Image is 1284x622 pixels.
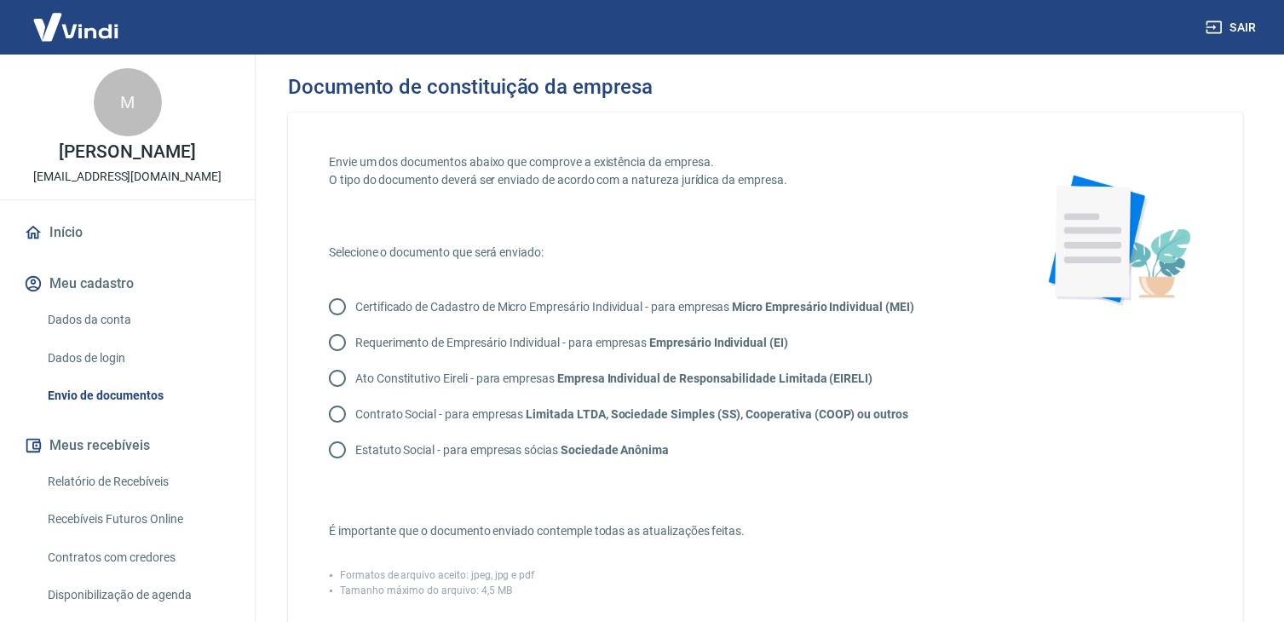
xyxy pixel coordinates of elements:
p: Formatos de arquivo aceito: jpeg, jpg e pdf [340,567,534,583]
button: Meu cadastro [20,265,234,302]
img: Vindi [20,1,131,53]
a: Contratos com credores [41,540,234,575]
strong: Sociedade Anônima [561,443,669,457]
p: Contrato Social - para empresas [355,406,908,423]
h3: Documento de constituição da empresa [288,75,653,99]
p: Selecione o documento que será enviado: [329,244,991,262]
p: Ato Constitutivo Eireli - para empresas [355,370,872,388]
p: Estatuto Social - para empresas sócias [355,441,669,459]
strong: Empresa Individual de Responsabilidade Limitada (EIRELI) [557,371,872,385]
a: Disponibilização de agenda [41,578,234,613]
strong: Limitada LTDA, Sociedade Simples (SS), Cooperativa (COOP) ou outros [526,407,908,421]
div: M [94,68,162,136]
strong: Micro Empresário Individual (MEI) [732,300,913,314]
a: Início [20,214,234,251]
p: Certificado de Cadastro de Micro Empresário Individual - para empresas [355,298,914,316]
button: Sair [1202,12,1264,43]
a: Relatório de Recebíveis [41,464,234,499]
p: Tamanho máximo do arquivo: 4,5 MB [340,583,512,598]
p: [EMAIL_ADDRESS][DOMAIN_NAME] [33,168,222,186]
button: Meus recebíveis [20,427,234,464]
a: Dados da conta [41,302,234,337]
a: Recebíveis Futuros Online [41,502,234,537]
strong: Empresário Individual (EI) [649,336,788,349]
p: Requerimento de Empresário Individual - para empresas [355,334,788,352]
a: Envio de documentos [41,378,234,413]
p: É importante que o documento enviado contemple todas as atualizações feitas. [329,522,991,540]
p: [PERSON_NAME] [59,143,195,161]
p: O tipo do documento deverá ser enviado de acordo com a natureza jurídica da empresa. [329,171,991,189]
img: foto-documento-flower.19a65ad63fe92b90d685.png [1032,153,1202,324]
a: Dados de login [41,341,234,376]
p: Envie um dos documentos abaixo que comprove a existência da empresa. [329,153,991,171]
